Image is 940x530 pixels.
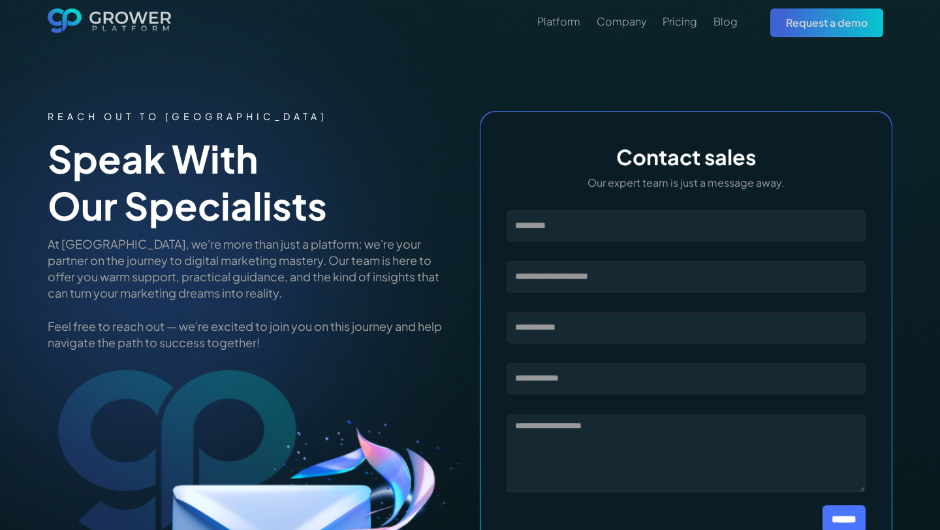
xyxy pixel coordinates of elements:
p: At [GEOGRAPHIC_DATA], we're more than just a platform; we're your partner on the journey to digit... [48,236,460,351]
div: REACH OUT TO [GEOGRAPHIC_DATA] [48,111,460,122]
p: Our expert team is just a message away. [507,176,866,190]
div: Pricing [663,15,697,27]
a: Company [597,14,646,29]
a: Request a demo [770,8,883,37]
div: Company [597,15,646,27]
div: Platform [537,15,580,27]
a: home [48,8,172,37]
a: Platform [537,14,580,29]
a: Pricing [663,14,697,29]
h3: Contact sales [507,144,866,169]
h1: Speak with our specialists [48,135,460,229]
a: Blog [713,14,738,29]
div: Blog [713,15,738,27]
